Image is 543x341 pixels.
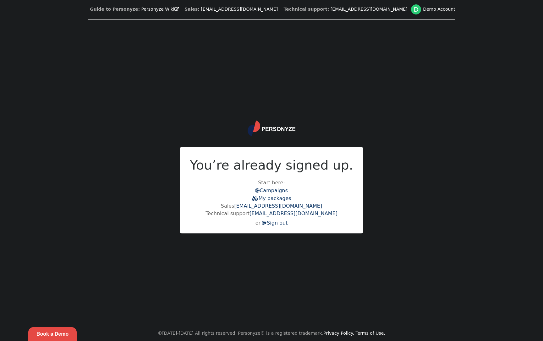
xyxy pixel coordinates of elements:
a: Personyze Wiki [141,7,179,12]
span:  [252,196,258,201]
b: Guide to Personyze: [90,7,140,12]
span: or [255,220,261,226]
center: ©[DATE]-[DATE] All rights reserved. Personyze® is a registered trademark. [158,326,385,341]
a: Campaigns [255,187,288,193]
span:  [262,220,267,225]
b: Sales: [184,7,200,12]
a: DDemo Account [411,7,455,12]
div: Sales [190,202,353,210]
b: Technical support: [284,7,329,12]
a: [EMAIL_ADDRESS][DOMAIN_NAME] [331,7,408,12]
a: [EMAIL_ADDRESS][DOMAIN_NAME] [250,210,337,216]
a: Privacy Policy. [323,331,354,336]
h2: You’re already signed up. [190,156,353,175]
div: D [411,4,421,14]
span:  [174,7,179,11]
div: Technical support [190,210,353,217]
a: Sign out [262,220,288,226]
a: Terms of Use. [356,331,385,336]
span:  [255,188,260,193]
div: Start here: [190,156,353,228]
img: logo.svg [248,120,295,136]
a: Book a Demo [28,327,77,341]
a: My packages [252,195,291,201]
a: [EMAIL_ADDRESS][DOMAIN_NAME] [234,203,322,209]
a: [EMAIL_ADDRESS][DOMAIN_NAME] [201,7,278,12]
